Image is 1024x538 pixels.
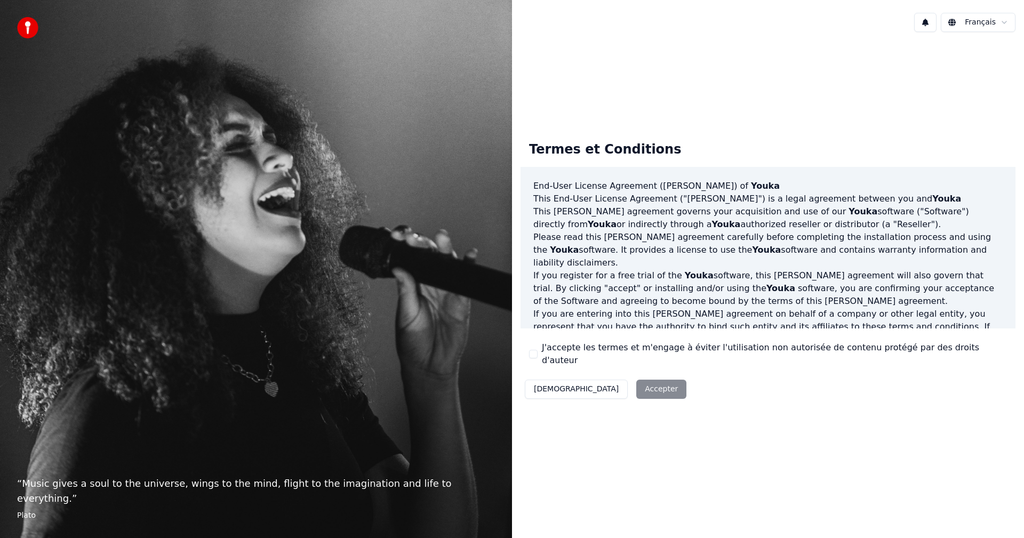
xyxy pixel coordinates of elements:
p: If you register for a free trial of the software, this [PERSON_NAME] agreement will also govern t... [533,269,1003,308]
img: youka [17,17,38,38]
footer: Plato [17,510,495,521]
button: [DEMOGRAPHIC_DATA] [525,380,628,399]
p: Please read this [PERSON_NAME] agreement carefully before completing the installation process and... [533,231,1003,269]
div: Termes et Conditions [521,133,690,167]
span: Youka [766,283,795,293]
p: “ Music gives a soul to the universe, wings to the mind, flight to the imagination and life to ev... [17,476,495,506]
span: Youka [751,181,780,191]
h3: End-User License Agreement ([PERSON_NAME]) of [533,180,1003,192]
span: Youka [685,270,714,280]
span: Youka [588,219,617,229]
span: Youka [550,245,579,255]
p: If you are entering into this [PERSON_NAME] agreement on behalf of a company or other legal entit... [533,308,1003,359]
span: Youka [711,219,740,229]
span: Youka [752,245,781,255]
p: This End-User License Agreement ("[PERSON_NAME]") is a legal agreement between you and [533,192,1003,205]
label: J'accepte les termes et m'engage à éviter l'utilisation non autorisée de contenu protégé par des ... [542,341,1007,367]
span: Youka [849,206,877,216]
span: Youka [932,194,961,204]
p: This [PERSON_NAME] agreement governs your acquisition and use of our software ("Software") direct... [533,205,1003,231]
